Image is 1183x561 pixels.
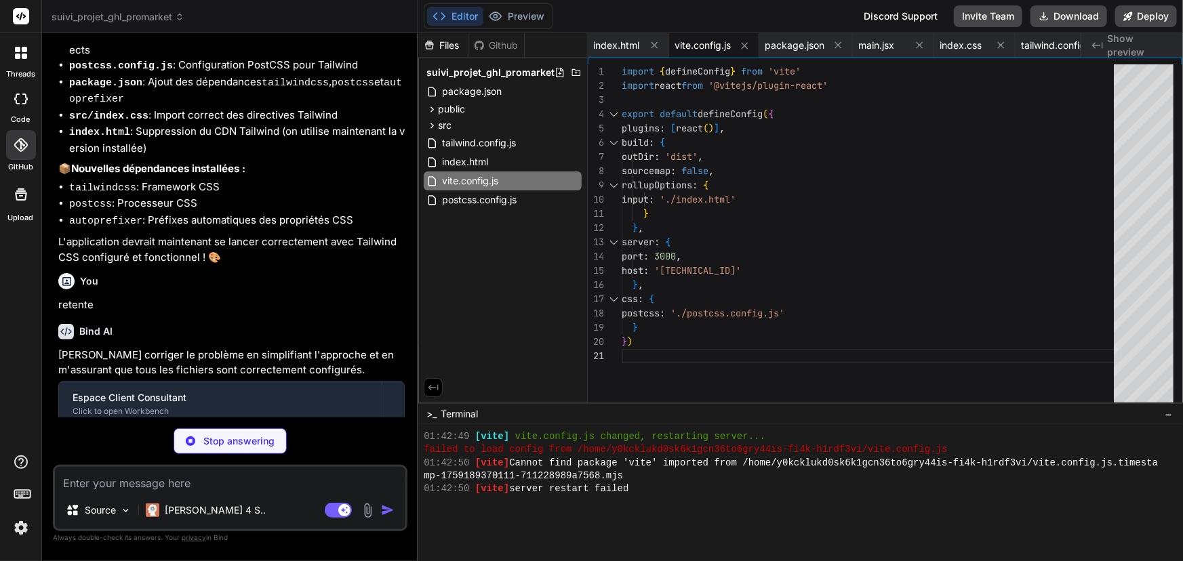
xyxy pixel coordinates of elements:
[954,5,1022,27] button: Invite Team
[665,236,670,248] span: {
[1107,32,1172,59] span: Show preview
[856,5,946,27] div: Discord Support
[670,122,676,134] span: [
[69,77,142,89] code: package.json
[588,278,604,292] div: 16
[622,179,692,191] span: rollupOptions
[660,122,665,134] span: :
[768,65,801,77] span: 'vite'
[588,207,604,221] div: 11
[438,102,465,116] span: public
[605,235,623,249] div: Click to collapse the range.
[633,278,638,291] span: }
[475,482,509,495] span: [vite]
[588,136,604,150] div: 6
[649,293,654,305] span: {
[468,39,524,52] div: Github
[622,108,654,120] span: export
[741,65,763,77] span: from
[638,222,643,234] span: ,
[58,161,405,177] p: 📦
[649,193,654,205] span: :
[703,179,708,191] span: {
[71,162,245,175] strong: Nouvelles dépendances installées :
[665,65,730,77] span: defineConfig
[588,221,604,235] div: 12
[426,66,555,79] span: suivi_projet_ghl_promarket
[654,264,741,276] span: '[TECHNICAL_ID]'
[622,335,627,348] span: }
[622,136,649,148] span: build
[714,122,719,134] span: ]
[605,136,623,150] div: Click to collapse the range.
[622,193,649,205] span: input
[588,335,604,349] div: 20
[588,306,604,320] div: 18
[588,79,604,93] div: 2
[441,135,517,151] span: tailwind.config.js
[69,213,405,230] li: : Préfixes automatiques des propriétés CSS
[69,182,136,194] code: tailwindcss
[676,250,681,262] span: ,
[1115,5,1177,27] button: Deploy
[427,7,483,26] button: Editor
[515,430,765,443] span: vite.config.js changed, restarting server...
[69,196,405,213] li: : Processeur CSS
[654,250,676,262] span: 3000
[165,503,266,517] p: [PERSON_NAME] 4 S..
[588,150,604,164] div: 7
[681,79,703,91] span: from
[73,406,368,417] div: Click to open Workbench
[441,407,478,421] span: Terminal
[52,10,184,24] span: suivi_projet_ghl_promarket
[262,77,329,89] code: tailwindcss
[763,108,768,120] span: (
[622,165,670,177] span: sourcemap
[588,164,604,178] div: 8
[438,119,452,132] span: src
[69,75,405,108] li: : Ajout des dépendances , et
[332,77,374,89] code: postcss
[622,65,654,77] span: import
[9,516,33,539] img: settings
[1162,403,1175,425] button: −
[69,110,148,122] code: src/index.css
[708,79,828,91] span: '@vitejs/plugin-react'
[1030,5,1107,27] button: Download
[146,503,159,517] img: Claude 4 Sonnet
[424,443,947,456] span: failed to load config from /home/y0kcklukd0sk6k1gcn36to6gry44is-fi4k-h1rdf3vi/vite.config.js
[58,234,405,265] p: L'application devrait maintenant se lancer correctement avec Tailwind CSS configuré et fonctionne...
[593,39,639,52] span: index.html
[588,320,604,335] div: 19
[660,136,665,148] span: {
[424,457,469,470] span: 01:42:50
[424,482,469,495] span: 01:42:50
[424,430,469,443] span: 01:42:49
[681,165,708,177] span: false
[509,482,628,495] span: server restart failed
[6,68,35,80] label: threads
[441,192,518,208] span: postcss.config.js
[12,114,31,125] label: code
[588,349,604,363] div: 21
[69,60,173,72] code: postcss.config.js
[69,58,405,75] li: : Configuration PostCSS pour Tailwind
[182,533,206,541] span: privacy
[203,434,275,448] p: Stop answering
[622,150,654,163] span: outDir
[698,108,763,120] span: defineConfig
[69,124,405,156] li: : Suppression du CDN Tailwind (on utilise maintenant la version installée)
[1165,407,1172,421] span: −
[858,39,894,52] span: main.jsx
[441,154,489,170] span: index.html
[8,212,34,224] label: Upload
[670,307,784,319] span: './postcss.config.js'
[638,293,643,305] span: :
[475,430,509,443] span: [vite]
[665,150,698,163] span: 'dist'
[654,236,660,248] span: :
[622,79,654,91] span: import
[692,179,698,191] span: :
[627,335,633,348] span: )
[588,249,604,264] div: 14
